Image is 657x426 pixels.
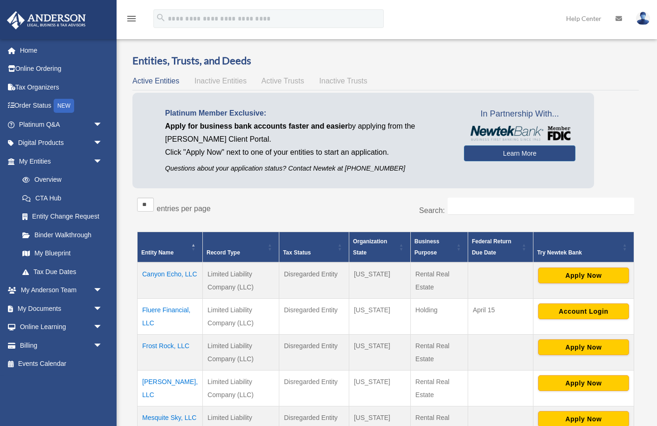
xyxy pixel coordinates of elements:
[138,232,203,263] th: Entity Name: Activate to invert sorting
[138,262,203,299] td: Canyon Echo, LLC
[262,77,304,85] span: Active Trusts
[156,13,166,23] i: search
[93,299,112,318] span: arrow_drop_down
[132,77,179,85] span: Active Entities
[13,262,112,281] a: Tax Due Dates
[141,249,173,256] span: Entity Name
[537,247,620,258] div: Try Newtek Bank
[138,335,203,371] td: Frost Rock, LLC
[138,299,203,335] td: Fluere Financial, LLC
[203,335,279,371] td: Limited Liability Company (LLC)
[468,232,533,263] th: Federal Return Due Date: Activate to sort
[93,152,112,171] span: arrow_drop_down
[54,99,74,113] div: NEW
[203,232,279,263] th: Record Type: Activate to sort
[7,115,117,134] a: Platinum Q&Aarrow_drop_down
[7,318,117,337] a: Online Learningarrow_drop_down
[7,336,117,355] a: Billingarrow_drop_down
[415,238,439,256] span: Business Purpose
[279,299,349,335] td: Disregarded Entity
[468,299,533,335] td: April 15
[4,11,89,29] img: Anderson Advisors Platinum Portal
[349,299,410,335] td: [US_STATE]
[283,249,311,256] span: Tax Status
[203,262,279,299] td: Limited Liability Company (LLC)
[410,262,468,299] td: Rental Real Estate
[279,371,349,406] td: Disregarded Entity
[279,232,349,263] th: Tax Status: Activate to sort
[13,171,107,189] a: Overview
[7,281,117,300] a: My Anderson Teamarrow_drop_down
[410,232,468,263] th: Business Purpose: Activate to sort
[538,375,629,391] button: Apply Now
[349,232,410,263] th: Organization State: Activate to sort
[7,41,117,60] a: Home
[93,281,112,300] span: arrow_drop_down
[126,13,137,24] i: menu
[349,335,410,371] td: [US_STATE]
[93,115,112,134] span: arrow_drop_down
[165,122,348,130] span: Apply for business bank accounts faster and easier
[165,107,450,120] p: Platinum Member Exclusive:
[203,371,279,406] td: Limited Liability Company (LLC)
[132,54,639,68] h3: Entities, Trusts, and Deeds
[636,12,650,25] img: User Pic
[13,207,112,226] a: Entity Change Request
[410,335,468,371] td: Rental Real Estate
[464,107,575,122] span: In Partnership With...
[165,146,450,159] p: Click "Apply Now" next to one of your entities to start an application.
[93,134,112,153] span: arrow_drop_down
[7,134,117,152] a: Digital Productsarrow_drop_down
[203,299,279,335] td: Limited Liability Company (LLC)
[7,78,117,96] a: Tax Organizers
[538,339,629,355] button: Apply Now
[533,232,634,263] th: Try Newtek Bank : Activate to sort
[138,371,203,406] td: [PERSON_NAME], LLC
[7,355,117,373] a: Events Calendar
[353,238,387,256] span: Organization State
[7,299,117,318] a: My Documentsarrow_drop_down
[7,96,117,116] a: Order StatusNEW
[349,371,410,406] td: [US_STATE]
[126,16,137,24] a: menu
[538,268,629,283] button: Apply Now
[165,120,450,146] p: by applying from the [PERSON_NAME] Client Portal.
[165,163,450,174] p: Questions about your application status? Contact Newtek at [PHONE_NUMBER]
[7,60,117,78] a: Online Ordering
[194,77,247,85] span: Inactive Entities
[349,262,410,299] td: [US_STATE]
[279,262,349,299] td: Disregarded Entity
[207,249,240,256] span: Record Type
[464,145,575,161] a: Learn More
[279,335,349,371] td: Disregarded Entity
[157,205,211,213] label: entries per page
[93,336,112,355] span: arrow_drop_down
[13,244,112,263] a: My Blueprint
[13,226,112,244] a: Binder Walkthrough
[13,189,112,207] a: CTA Hub
[93,318,112,337] span: arrow_drop_down
[7,152,112,171] a: My Entitiesarrow_drop_down
[419,206,445,214] label: Search:
[410,299,468,335] td: Holding
[538,303,629,319] button: Account Login
[469,126,571,141] img: NewtekBankLogoSM.png
[319,77,367,85] span: Inactive Trusts
[410,371,468,406] td: Rental Real Estate
[472,238,512,256] span: Federal Return Due Date
[538,307,629,315] a: Account Login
